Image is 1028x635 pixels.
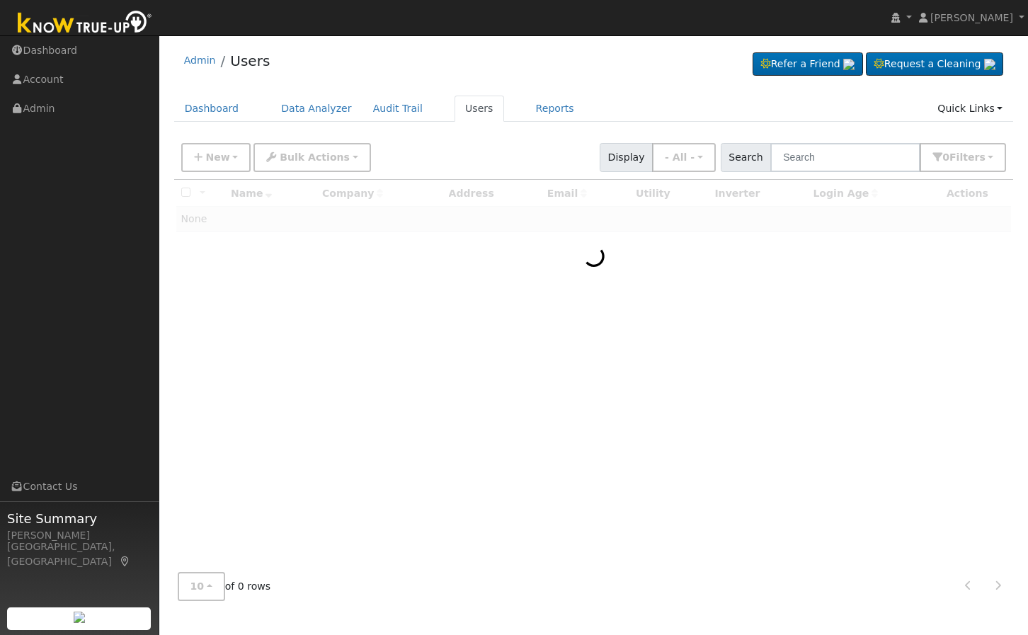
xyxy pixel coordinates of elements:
[721,143,771,172] span: Search
[7,509,152,528] span: Site Summary
[7,528,152,543] div: [PERSON_NAME]
[455,96,504,122] a: Users
[190,580,205,592] span: 10
[253,143,370,172] button: Bulk Actions
[181,143,251,172] button: New
[74,612,85,623] img: retrieve
[280,151,350,163] span: Bulk Actions
[525,96,585,122] a: Reports
[270,96,362,122] a: Data Analyzer
[979,151,985,163] span: s
[184,55,216,66] a: Admin
[230,52,270,69] a: Users
[178,572,225,601] button: 10
[753,52,863,76] a: Refer a Friend
[362,96,433,122] a: Audit Trail
[770,143,920,172] input: Search
[930,12,1013,23] span: [PERSON_NAME]
[866,52,1003,76] a: Request a Cleaning
[7,539,152,569] div: [GEOGRAPHIC_DATA], [GEOGRAPHIC_DATA]
[205,151,229,163] span: New
[920,143,1006,172] button: 0Filters
[949,151,986,163] span: Filter
[178,572,271,601] span: of 0 rows
[652,143,716,172] button: - All -
[11,8,159,40] img: Know True-Up
[927,96,1013,122] a: Quick Links
[843,59,855,70] img: retrieve
[984,59,995,70] img: retrieve
[600,143,653,172] span: Display
[119,556,132,567] a: Map
[174,96,250,122] a: Dashboard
